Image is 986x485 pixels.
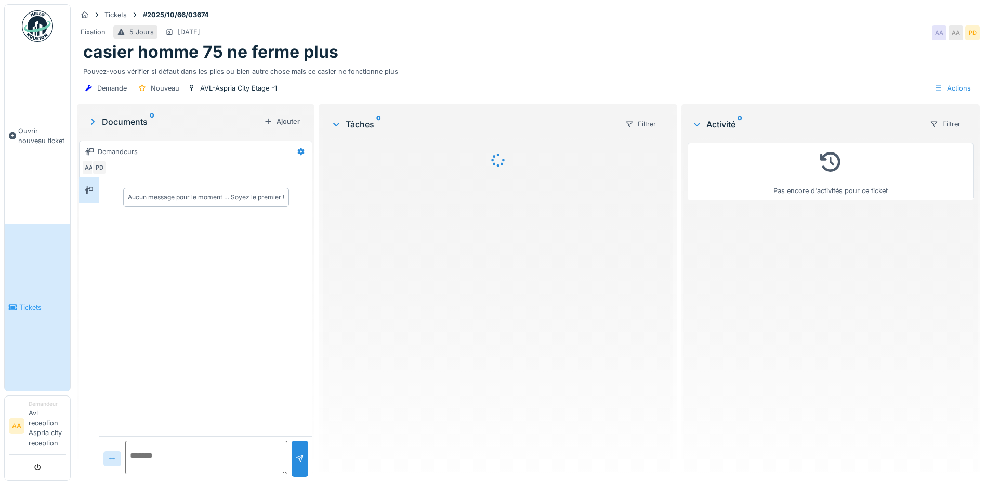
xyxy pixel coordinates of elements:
sup: 0 [738,118,742,131]
div: Tâches [331,118,616,131]
h1: casier homme 75 ne ferme plus [83,42,338,62]
li: AA [9,418,24,434]
sup: 0 [376,118,381,131]
div: Filtrer [925,117,965,132]
div: Nouveau [151,83,179,93]
div: AA [82,160,96,175]
div: Demande [97,83,127,93]
div: Ajouter [260,114,304,129]
div: Filtrer [621,117,661,132]
div: Actions [930,81,976,96]
div: Demandeur [29,400,66,408]
div: AA [932,25,946,40]
div: PD [92,160,107,175]
div: Fixation [81,27,106,37]
span: Tickets [19,302,66,312]
div: PD [965,25,980,40]
div: AA [949,25,963,40]
div: AVL-Aspria City Etage -1 [200,83,277,93]
a: AA DemandeurAvl reception Aspria city reception [9,400,66,455]
li: Avl reception Aspria city reception [29,400,66,452]
span: Ouvrir nouveau ticket [18,126,66,146]
div: Documents [87,116,260,128]
strong: #2025/10/66/03674 [139,10,213,20]
div: 5 Jours [129,27,154,37]
div: [DATE] [178,27,200,37]
div: Aucun message pour le moment … Soyez le premier ! [128,193,284,202]
div: Pouvez-vous vérifier si défaut dans les piles ou bien autre chose mais ce casier ne fonctionne plus [83,62,974,76]
div: Tickets [104,10,127,20]
img: Badge_color-CXgf-gQk.svg [22,10,53,42]
a: Ouvrir nouveau ticket [5,47,70,224]
div: Pas encore d'activités pour ce ticket [694,147,967,196]
div: Demandeurs [98,147,138,157]
sup: 0 [150,116,154,128]
div: Activité [692,118,921,131]
a: Tickets [5,224,70,390]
